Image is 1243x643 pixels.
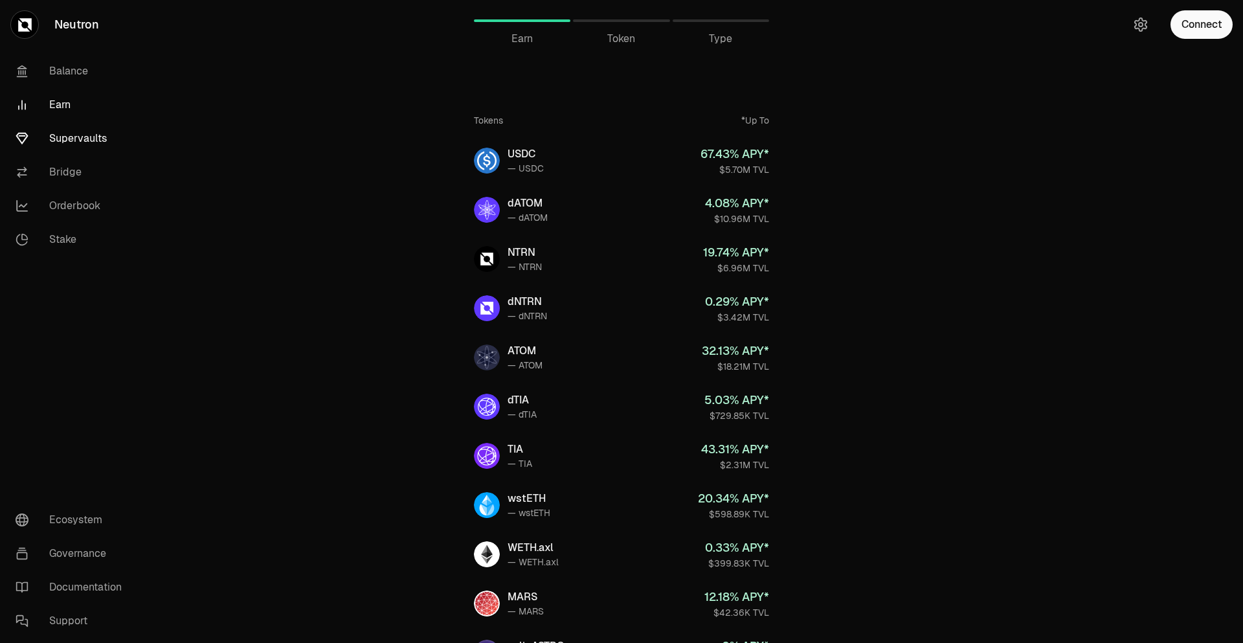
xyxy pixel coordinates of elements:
[5,223,140,256] a: Stake
[700,145,769,163] div: 67.43 % APY*
[5,155,140,189] a: Bridge
[464,482,779,528] a: wstETHwstETH— wstETH20.34% APY*$598.89K TVL
[464,334,779,381] a: ATOMATOM— ATOM32.13% APY*$18.21M TVL
[474,394,500,420] img: dTIA
[508,260,542,273] div: — NTRN
[5,537,140,570] a: Governance
[702,342,769,360] div: 32.13 % APY*
[508,245,542,260] div: NTRN
[508,196,548,211] div: dATOM
[1170,10,1233,39] button: Connect
[474,443,500,469] img: TIA
[474,114,503,127] div: Tokens
[474,246,500,272] img: NTRN
[703,262,769,275] div: $6.96M TVL
[508,294,547,310] div: dNTRN
[5,604,140,638] a: Support
[464,433,779,479] a: TIATIA— TIA43.31% APY*$2.31M TVL
[704,409,769,422] div: $729.85K TVL
[5,122,140,155] a: Supervaults
[709,31,732,47] span: Type
[508,211,548,224] div: — dATOM
[508,343,543,359] div: ATOM
[5,189,140,223] a: Orderbook
[705,539,769,557] div: 0.33 % APY*
[5,570,140,604] a: Documentation
[464,383,779,430] a: dTIAdTIA— dTIA5.03% APY*$729.85K TVL
[464,186,779,233] a: dATOMdATOM— dATOM4.08% APY*$10.96M TVL
[741,114,769,127] div: *Up To
[508,359,543,372] div: — ATOM
[698,508,769,521] div: $598.89K TVL
[702,360,769,373] div: $18.21M TVL
[508,540,559,556] div: WETH.axl
[508,506,550,519] div: — wstETH
[508,162,544,175] div: — USDC
[508,442,532,457] div: TIA
[705,194,769,212] div: 4.08 % APY*
[464,531,779,578] a: WETH.axlWETH.axl— WETH.axl0.33% APY*$399.83K TVL
[474,492,500,518] img: wstETH
[464,285,779,332] a: dNTRNdNTRN— dNTRN0.29% APY*$3.42M TVL
[704,588,769,606] div: 12.18 % APY*
[701,458,769,471] div: $2.31M TVL
[5,54,140,88] a: Balance
[5,503,140,537] a: Ecosystem
[508,392,537,408] div: dTIA
[508,589,544,605] div: MARS
[704,606,769,619] div: $42.36K TVL
[5,88,140,122] a: Earn
[701,440,769,458] div: 43.31 % APY*
[464,137,779,184] a: USDCUSDC— USDC67.43% APY*$5.70M TVL
[474,591,500,616] img: MARS
[474,197,500,223] img: dATOM
[511,31,533,47] span: Earn
[705,557,769,570] div: $399.83K TVL
[474,344,500,370] img: ATOM
[508,457,532,470] div: — TIA
[508,605,544,618] div: — MARS
[508,556,559,569] div: — WETH.axl
[508,146,544,162] div: USDC
[705,212,769,225] div: $10.96M TVL
[700,163,769,176] div: $5.70M TVL
[607,31,635,47] span: Token
[508,491,550,506] div: wstETH
[508,408,537,421] div: — dTIA
[703,243,769,262] div: 19.74 % APY*
[705,311,769,324] div: $3.42M TVL
[704,391,769,409] div: 5.03 % APY*
[474,295,500,321] img: dNTRN
[464,236,779,282] a: NTRNNTRN— NTRN19.74% APY*$6.96M TVL
[705,293,769,311] div: 0.29 % APY*
[474,541,500,567] img: WETH.axl
[474,5,570,36] a: Earn
[474,148,500,174] img: USDC
[464,580,779,627] a: MARSMARS— MARS12.18% APY*$42.36K TVL
[508,310,547,322] div: — dNTRN
[698,490,769,508] div: 20.34 % APY*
